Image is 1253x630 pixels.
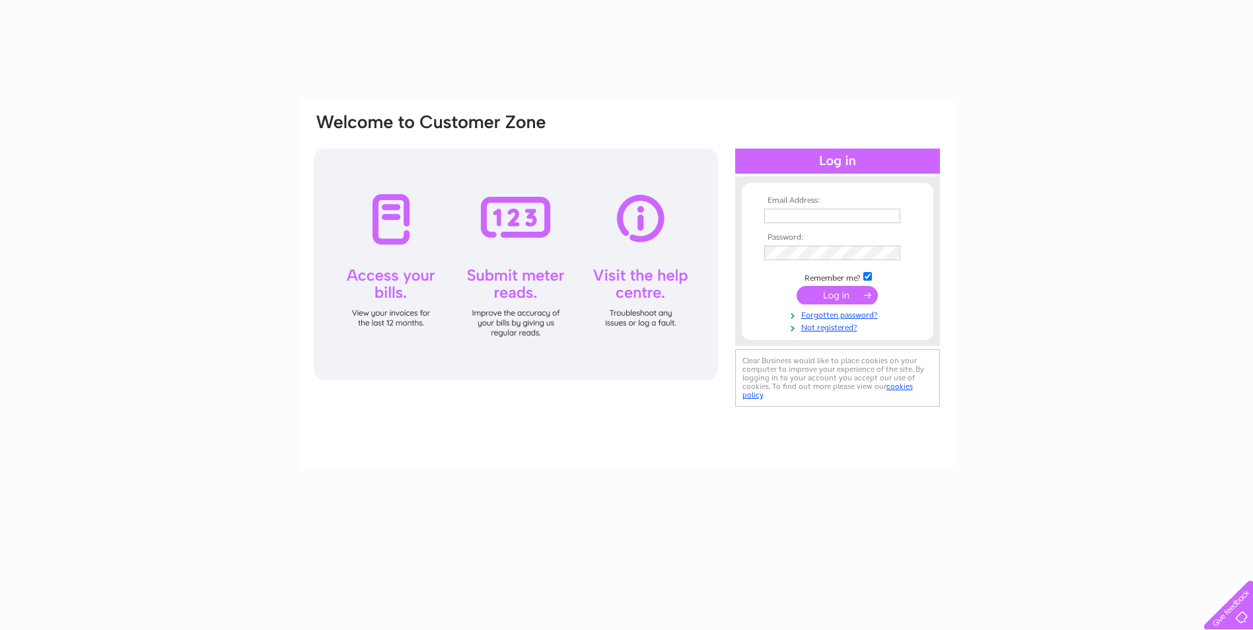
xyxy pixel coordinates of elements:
[761,270,914,283] td: Remember me?
[742,382,913,400] a: cookies policy
[761,196,914,205] th: Email Address:
[761,233,914,242] th: Password:
[764,308,914,320] a: Forgotten password?
[735,349,940,407] div: Clear Business would like to place cookies on your computer to improve your experience of the sit...
[797,286,878,304] input: Submit
[764,320,914,333] a: Not registered?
